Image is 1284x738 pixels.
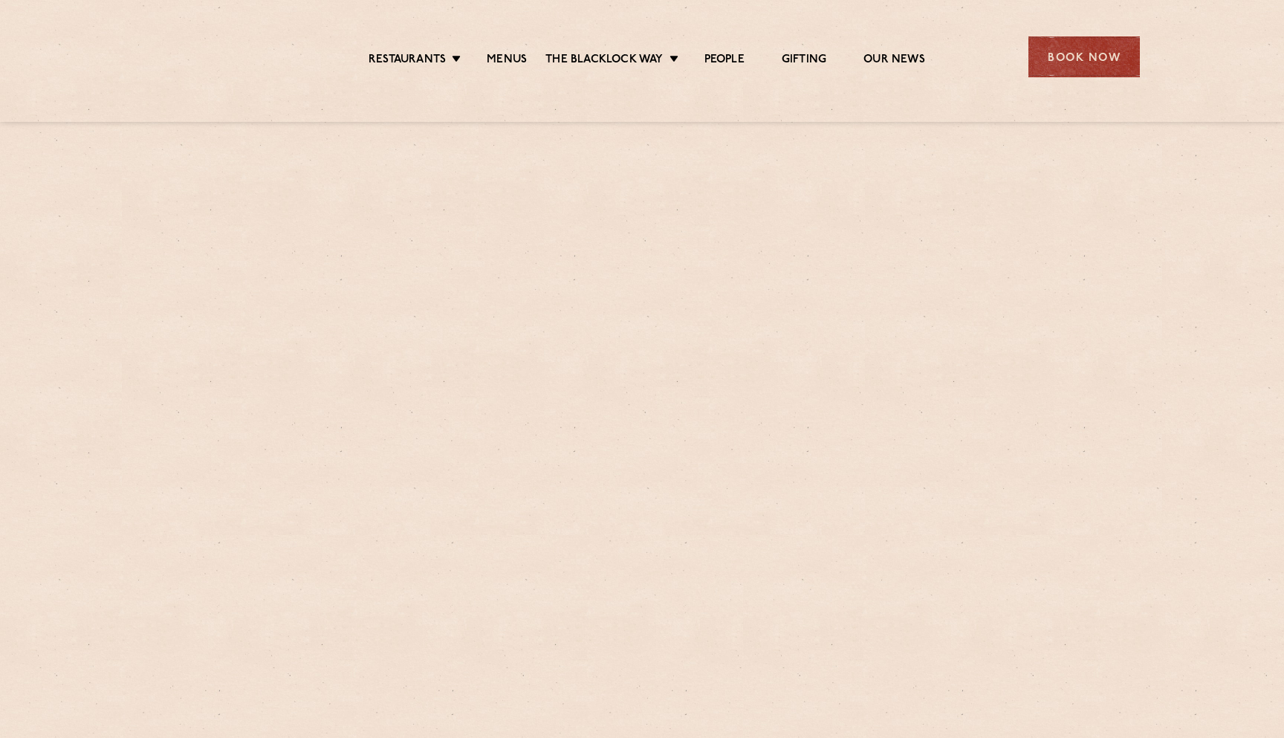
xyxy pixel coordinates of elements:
a: Our News [863,53,925,69]
a: Gifting [782,53,826,69]
a: The Blacklock Way [545,53,663,69]
a: Restaurants [369,53,446,69]
div: Book Now [1028,36,1140,77]
a: People [704,53,745,69]
a: Menus [487,53,527,69]
img: svg%3E [144,14,273,100]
